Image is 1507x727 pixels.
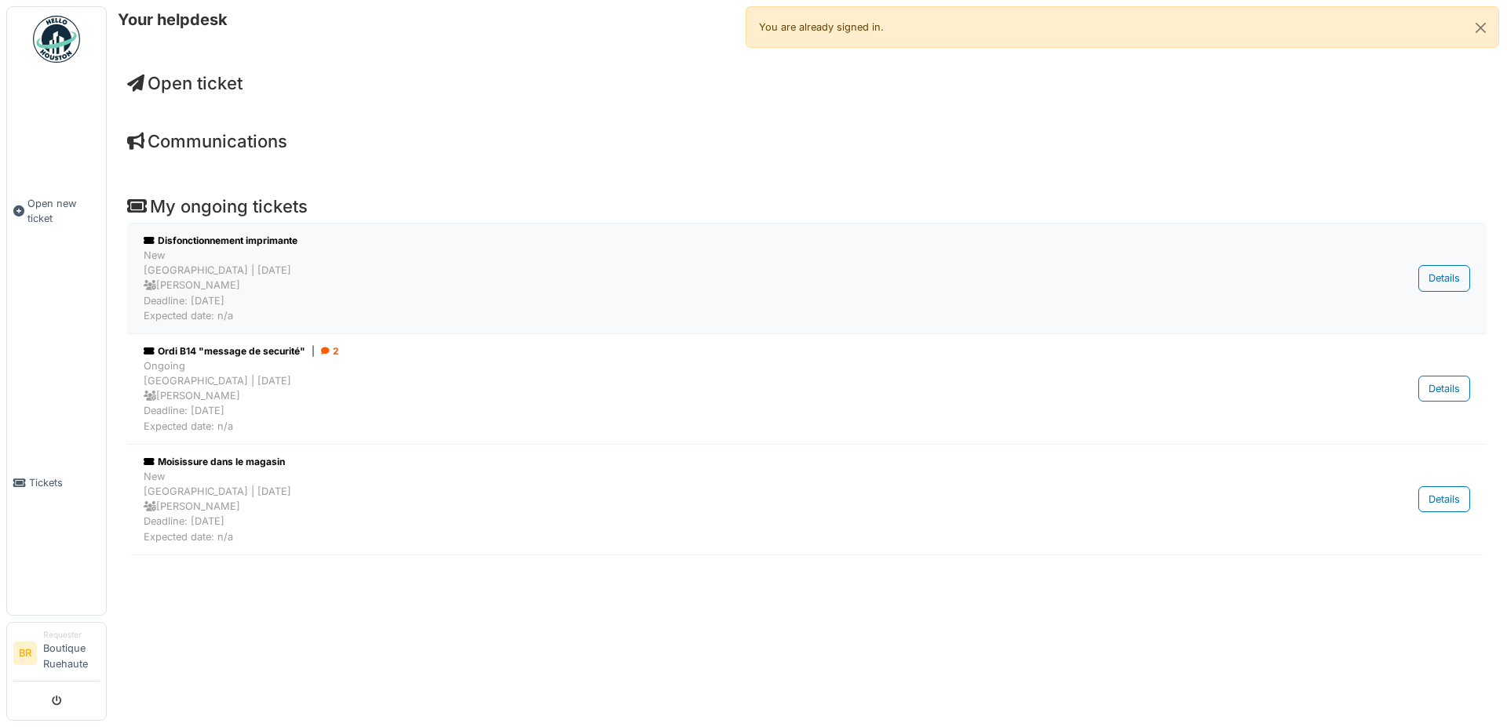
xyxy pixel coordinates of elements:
[144,344,1277,358] div: Ordi B14 "message de securité"
[118,10,228,29] h6: Your helpdesk
[43,629,100,641] div: Requester
[7,71,106,351] a: Open new ticket
[13,629,100,682] a: BR RequesterBoutique Ruehaute
[127,131,1487,151] h4: Communications
[144,248,1277,323] div: New [GEOGRAPHIC_DATA] | [DATE] [PERSON_NAME] Deadline: [DATE] Expected date: n/a
[1418,486,1470,512] div: Details
[43,629,100,678] li: Boutique Ruehaute
[1463,7,1498,49] button: Close
[144,358,1277,434] div: Ongoing [GEOGRAPHIC_DATA] | [DATE] [PERSON_NAME] Deadline: [DATE] Expected date: n/a
[140,230,1474,327] a: Disfonctionnement imprimante New[GEOGRAPHIC_DATA] | [DATE] [PERSON_NAME]Deadline: [DATE]Expected ...
[29,475,100,490] span: Tickets
[13,642,37,665] li: BR
[746,6,1499,48] div: You are already signed in.
[144,455,1277,469] div: Moisissure dans le magasin
[321,344,339,358] div: 2
[127,73,243,93] a: Open ticket
[144,469,1277,544] div: New [GEOGRAPHIC_DATA] | [DATE] [PERSON_NAME] Deadline: [DATE] Expected date: n/a
[1418,376,1470,402] div: Details
[1418,265,1470,291] div: Details
[27,196,100,226] span: Open new ticket
[7,351,106,615] a: Tickets
[312,344,315,358] span: |
[140,340,1474,438] a: Ordi B14 "message de securité"| 2 Ongoing[GEOGRAPHIC_DATA] | [DATE] [PERSON_NAME]Deadline: [DATE]...
[33,16,80,63] img: Badge_color-CXgf-gQk.svg
[127,196,1487,216] h4: My ongoing tickets
[144,234,1277,248] div: Disfonctionnement imprimante
[140,451,1474,548] a: Moisissure dans le magasin New[GEOGRAPHIC_DATA] | [DATE] [PERSON_NAME]Deadline: [DATE]Expected da...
